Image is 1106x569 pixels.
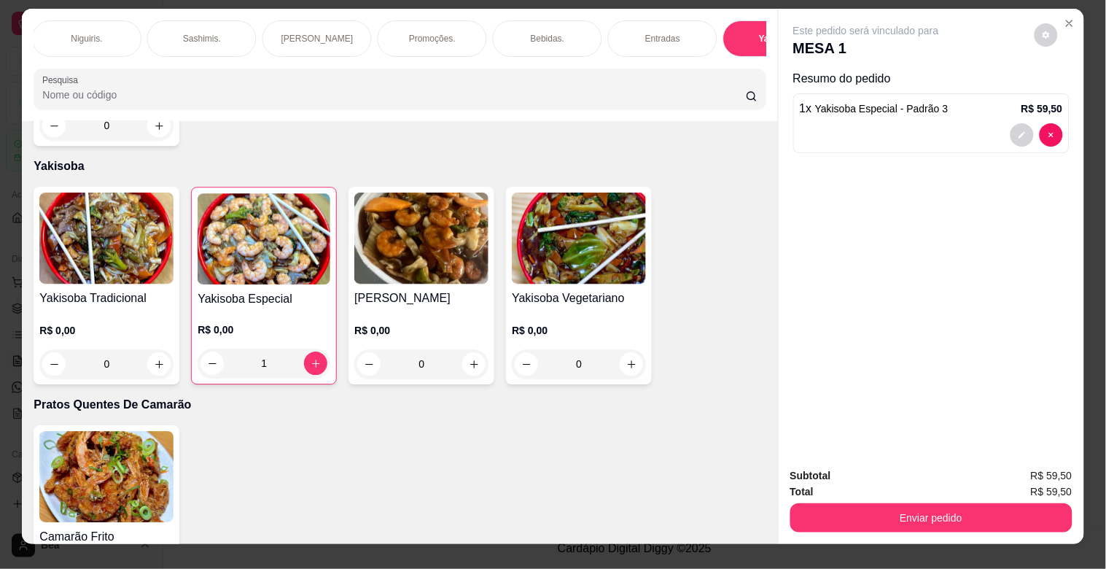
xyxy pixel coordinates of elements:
p: R$ 0,00 [198,322,330,337]
button: decrease-product-quantity [1040,123,1063,147]
p: R$ 0,00 [39,323,174,338]
p: Yakisoba [759,33,797,44]
p: 1 x [800,100,949,117]
p: Pratos Quentes De Camarão [34,396,766,414]
button: Enviar pedido [790,503,1072,533]
img: product-image [39,431,174,522]
img: product-image [354,193,488,284]
button: decrease-product-quantity [1035,23,1058,47]
p: Yakisoba [34,158,766,175]
h4: Yakisoba Tradicional [39,290,174,307]
p: R$ 0,00 [354,323,488,338]
h4: Yakisoba Especial [198,290,330,308]
p: Entradas [645,33,680,44]
span: R$ 59,50 [1031,484,1072,500]
p: Bebidas. [531,33,565,44]
strong: Subtotal [790,470,831,481]
h4: [PERSON_NAME] [354,290,488,307]
img: product-image [198,193,330,284]
p: Sashimis. [183,33,221,44]
p: R$ 59,50 [1021,101,1063,116]
p: Resumo do pedido [793,70,1070,88]
img: product-image [512,193,646,284]
strong: Total [790,486,814,498]
p: Niguiris. [71,33,103,44]
span: R$ 59,50 [1031,468,1072,484]
p: MESA 1 [793,38,939,58]
h4: Camarão Frito [39,528,174,546]
p: Este pedido será vinculado para [793,23,939,38]
p: R$ 0,00 [512,323,646,338]
h4: Yakisoba Vegetariano [512,290,646,307]
input: Pesquisa [42,88,746,102]
label: Pesquisa [42,74,83,86]
p: Promoções. [409,33,456,44]
img: product-image [39,193,174,284]
button: decrease-product-quantity [1010,123,1034,147]
p: [PERSON_NAME] [281,33,354,44]
span: Yakisoba Especial - Padrão 3 [815,103,949,115]
button: Close [1058,12,1081,35]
